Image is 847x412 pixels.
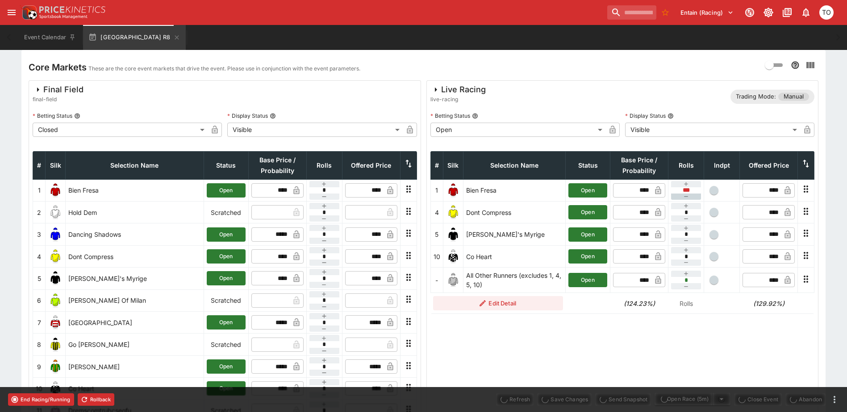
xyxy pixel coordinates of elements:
h6: (129.92%) [743,299,795,308]
button: No Bookmarks [658,5,672,20]
button: Open [568,249,607,264]
img: runner 4 [446,205,460,219]
img: runner 3 [48,227,63,242]
td: [PERSON_NAME]'s Myrige [463,223,566,245]
td: 4 [430,202,443,223]
td: Dont Compress [66,245,204,267]
button: Open [207,249,246,264]
td: 5 [430,223,443,245]
td: Dont Compress [463,202,566,223]
th: Rolls [668,151,704,179]
img: runner 1 [446,183,460,198]
td: 7 [33,312,46,334]
img: runner 6 [48,293,63,308]
button: Open [568,227,607,242]
button: more [829,394,840,405]
th: Selection Name [463,151,566,179]
button: Display Status [270,113,276,119]
td: Go [PERSON_NAME] [66,334,204,355]
h6: (124.23%) [613,299,666,308]
img: runner 5 [48,271,63,285]
td: Co Heart [66,378,204,400]
p: Scratched [207,208,246,217]
button: Notifications [798,4,814,21]
span: Mark an event as closed and abandoned. [785,394,826,403]
td: [GEOGRAPHIC_DATA] [66,312,204,334]
img: runner 5 [446,227,460,242]
td: [PERSON_NAME] [66,355,204,377]
button: Open [568,273,607,287]
td: Bien Fresa [66,179,204,201]
button: End Racing/Running [8,393,74,406]
button: Open [568,205,607,219]
div: Thomas OConnor [819,5,834,20]
td: 9 [33,355,46,377]
td: Dancing Shadows [66,223,204,245]
p: Betting Status [430,112,470,119]
td: 1 [33,179,46,201]
th: Base Price / Probability [610,151,668,179]
p: Display Status [227,112,268,119]
div: Open [430,123,605,137]
p: Betting Status [33,112,72,119]
td: Hold Dem [66,202,204,223]
button: Select Tenant [675,5,739,20]
button: Open [568,183,607,198]
button: Toggle light/dark mode [760,4,776,21]
button: Thomas OConnor [817,3,836,22]
button: Open [207,183,246,198]
button: Open [207,381,246,396]
img: runner 10 [446,249,460,264]
td: Co Heart [463,245,566,267]
th: Base Price / Probability [248,151,306,179]
span: Manual [778,92,809,101]
td: Bien Fresa [463,179,566,201]
span: live-racing [430,95,486,104]
button: Rollback [78,393,114,406]
td: 1 [430,179,443,201]
div: Visible [625,123,800,137]
th: Offered Price [740,151,798,179]
th: Independent [704,151,740,179]
button: Betting Status [472,113,478,119]
button: open drawer [4,4,20,21]
th: # [33,151,46,179]
button: Event Calendar [19,25,81,50]
p: These are the core event markets that drive the event. Please use in conjunction with the event p... [88,64,360,73]
td: 8 [33,334,46,355]
div: split button [655,393,730,405]
th: Silk [46,151,66,179]
img: PriceKinetics [39,6,105,13]
th: Silk [443,151,463,179]
td: 10 [430,245,443,267]
img: runner 4 [48,249,63,264]
td: 2 [33,202,46,223]
td: 4 [33,245,46,267]
span: final-field [33,95,83,104]
img: runner 10 [48,381,63,396]
td: 5 [33,268,46,289]
th: Status [204,151,248,179]
th: # [430,151,443,179]
h4: Core Markets [29,62,87,73]
p: Trading Mode: [736,92,776,101]
img: runner 8 [48,338,63,352]
button: Open [207,227,246,242]
td: - [430,268,443,293]
img: runner 1 [48,183,63,198]
img: runner 7 [48,315,63,330]
th: Selection Name [66,151,204,179]
button: Connected to PK [742,4,758,21]
p: Rolls [671,299,701,308]
td: 3 [33,223,46,245]
td: 6 [33,289,46,311]
img: runner 9 [48,359,63,374]
button: Documentation [779,4,795,21]
button: Open [207,271,246,285]
button: Display Status [668,113,674,119]
button: Open [207,315,246,330]
button: Edit Detail [433,296,563,310]
td: [PERSON_NAME] Of Milan [66,289,204,311]
td: All Other Runners (excludes 1, 4, 5, 10) [463,268,566,293]
div: Closed [33,123,208,137]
